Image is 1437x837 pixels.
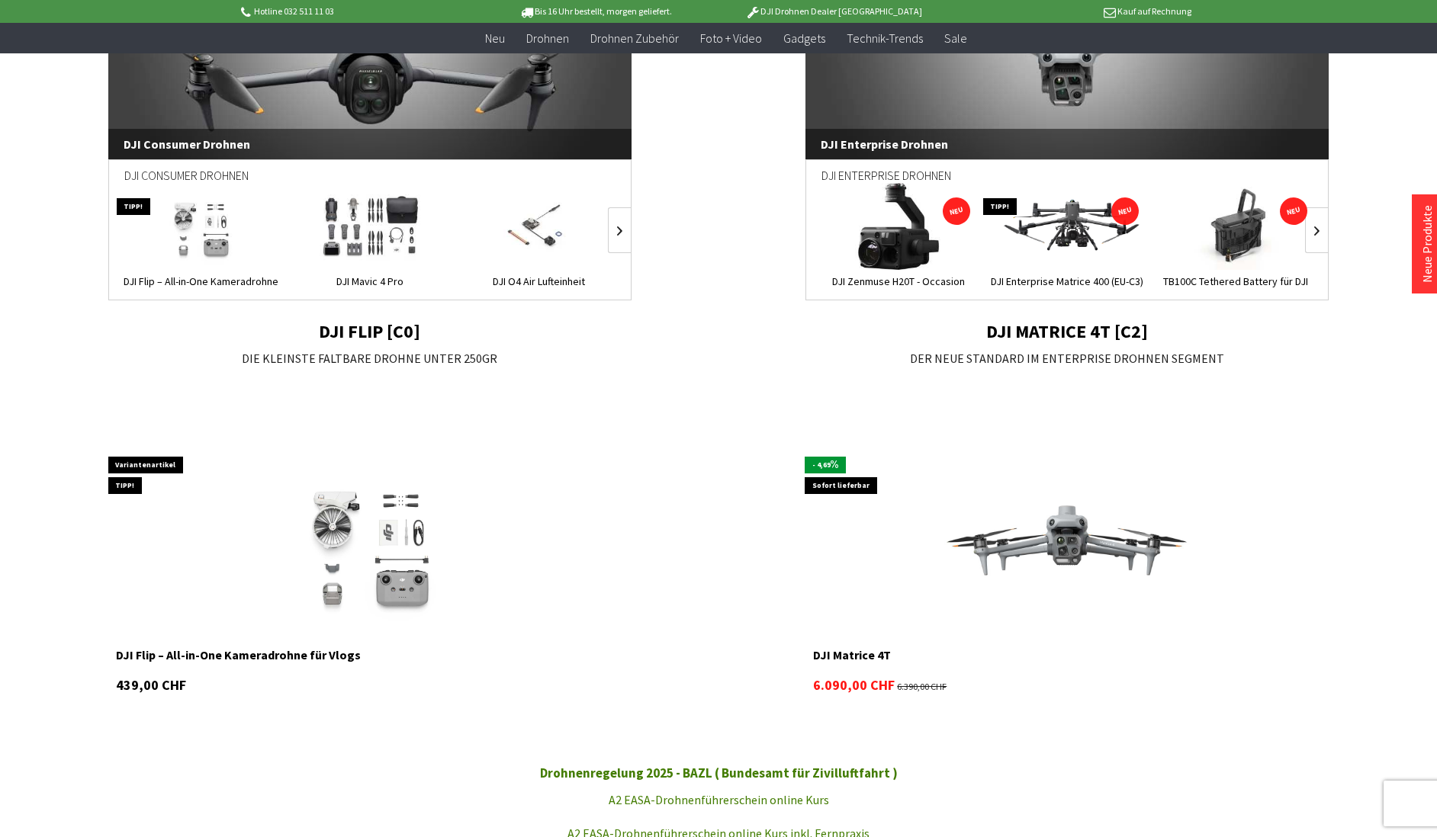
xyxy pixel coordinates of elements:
[516,23,580,54] a: Drohnen
[690,23,773,54] a: Foto + Video
[116,678,186,693] span: 439,00 CHF
[474,23,516,54] a: Neu
[813,647,1321,678] a: DJI Matrice 4T
[319,319,420,343] strong: DJI FLIP [C0]
[609,792,829,807] a: A2 EASA-Drohnenführerschein online Kurs
[108,349,632,367] p: DIE KLEINSTE FALTBARE DROHNE UNTER 250GR
[1419,205,1435,283] a: Neue Produkte
[814,274,982,304] a: DJI Zenmuse H20T - Occasion
[116,647,624,678] a: DJI Flip – All-in-One Kameradrohne für Vlogs
[783,30,825,46] span: Gadgets
[476,2,714,21] p: Bis 16 Uhr bestellt, morgen geliefert.
[821,160,1313,202] div: DJI Enterprise Drohnen
[143,183,259,270] img: DJI Flip – All-in-One Kameradrohne für Vlogs
[805,322,1329,342] h2: DJI MATRICE 4T [C2]
[481,183,597,270] img: DJI O4 Air Lufteinheit
[454,274,622,304] a: DJI O4 Air Lufteinheit
[983,274,1152,304] a: DJI Enterprise Matrice 400 (EU-C3) inkl. DJI...
[108,129,632,159] span: DJI Consumer Drohnen
[590,30,679,46] span: Drohnen Zubehör
[805,349,1329,367] p: DER NEUE STANDARD IM ENTERPRISE DROHNEN SEGMENT
[285,274,454,304] a: DJI Mavic 4 Pro
[623,274,792,304] a: DJI Air 3S - Dual-Kameradrohne für Reisen
[715,2,953,21] p: DJI Drohnen Dealer [GEOGRAPHIC_DATA]
[526,30,569,46] span: Drohnen
[485,30,505,46] span: Neu
[1152,274,1320,304] a: TB100C Tethered Battery für DJI Matrice 400 Serie
[580,23,690,54] a: Drohnen Zubehör
[836,23,934,54] a: Technik-Trends
[124,160,616,202] div: DJI Consumer Drohnen
[953,2,1191,21] p: Kauf auf Rechnung
[540,765,898,781] a: Drohnenregelung 2025 - BAZL ( Bundesamt für Zivilluftfahrt )
[312,183,429,270] img: DJI Mavic 4 Pro
[246,449,495,636] img: DJI Flip – All-in-One Kameradrohne für Vlogs
[901,449,1233,636] img: DJI Matrice 4T
[773,23,836,54] a: Gadgets
[238,2,476,21] p: Hotline 032 511 11 03
[847,30,923,46] span: Technik-Trends
[813,678,895,693] span: 6.090,00 CHF
[934,23,978,54] a: Sale
[117,274,285,304] a: DJI Flip – All-in-One Kameradrohne für Vlogs
[805,129,1329,159] span: DJI Enterprise Drohnen
[855,183,942,270] img: DJI Zenmuse H20T - Occasion
[991,184,1143,270] img: DJI Enterprise Matrice 400 (EU-C3) inkl. DJI Care Enterprise Plus
[944,30,967,46] span: Sale
[700,30,762,46] span: Foto + Video
[1178,183,1294,270] img: TB100C Tethered Battery für DJI Matrice 400 Serie
[897,679,947,694] span: 6.390,00 CHF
